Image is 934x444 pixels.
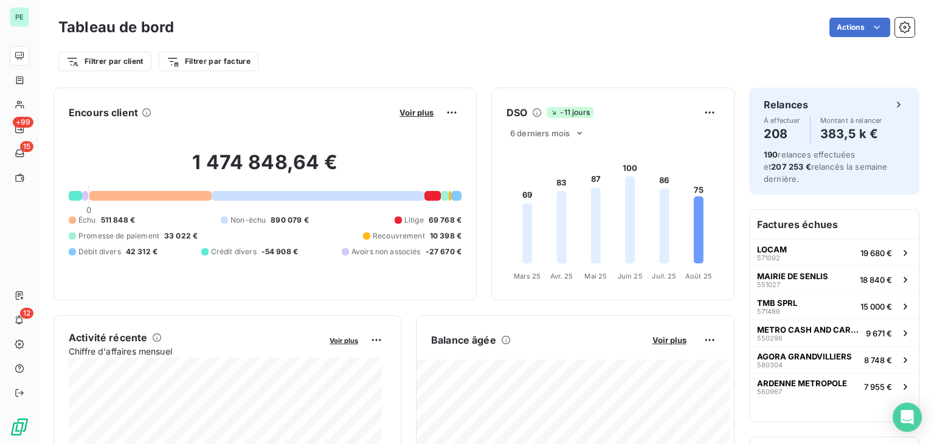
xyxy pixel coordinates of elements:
h3: Tableau de bord [58,16,174,38]
button: Voir plus [649,335,690,345]
span: 890 079 € [271,215,308,226]
tspan: Juil. 25 [652,272,676,280]
span: Promesse de paiement [78,231,159,241]
span: 8 748 € [864,355,892,365]
h6: Activité récente [69,330,147,345]
span: Montant à relancer [820,117,882,124]
tspan: Juin 25 [618,272,643,280]
tspan: Mai 25 [584,272,607,280]
span: À effectuer [764,117,800,124]
span: Recouvrement [373,231,425,241]
button: MAIRIE DE SENLIS55102718 840 € [750,266,919,293]
span: 10 398 € [430,231,462,241]
span: 560967 [757,388,782,395]
h6: Balance âgée [431,333,496,347]
span: 207 253 € [771,162,811,172]
h2: 1 474 848,64 € [69,150,462,187]
button: Filtrer par client [58,52,151,71]
span: 12 [20,308,33,319]
span: 550296 [757,335,783,342]
button: ARDENNE METROPOLE5609677 955 € [750,373,919,400]
span: 7 955 € [864,382,892,392]
span: MAIRIE DE SENLIS [757,271,828,281]
div: Open Intercom Messenger [893,403,922,432]
button: Voir plus [326,335,362,345]
button: Voir plus [396,107,437,118]
span: 42 312 € [126,246,157,257]
span: Voir plus [400,108,434,117]
span: TMB SPRL [757,298,797,308]
h6: Encours client [69,105,138,120]
span: 190 [764,150,778,159]
span: 69 768 € [429,215,462,226]
span: 511 848 € [101,215,135,226]
span: 571092 [757,254,780,262]
span: 18 840 € [860,275,892,285]
span: 19 680 € [860,248,892,258]
span: ARDENNE METROPOLE [757,378,847,388]
span: Échu [78,215,96,226]
tspan: Août 25 [685,272,712,280]
span: 15 [20,141,33,152]
button: TMB SPRL57148615 000 € [750,293,919,319]
span: 571486 [757,308,780,315]
span: 6 derniers mois [510,128,570,138]
span: -54 908 € [261,246,298,257]
span: 551027 [757,281,780,288]
button: LOCAM57109219 680 € [750,239,919,266]
h6: DSO [507,105,527,120]
span: LOCAM [757,245,787,254]
img: Logo LeanPay [10,417,29,437]
span: 0 [86,205,91,215]
span: Litige [404,215,424,226]
span: Avoirs non associés [351,246,421,257]
span: Voir plus [330,336,358,345]
button: METRO CASH AND CARRY FRANCE5502969 671 € [750,319,919,346]
button: Filtrer par facture [159,52,258,71]
span: 580304 [757,361,783,369]
span: Voir plus [652,335,687,345]
span: 9 671 € [866,328,892,338]
span: Crédit divers [211,246,257,257]
span: Débit divers [78,246,121,257]
span: relances effectuées et relancés la semaine dernière. [764,150,888,184]
button: AGORA GRANDVILLIERS5803048 748 € [750,346,919,373]
span: AGORA GRANDVILLIERS [757,352,852,361]
span: +99 [13,117,33,128]
span: 15 000 € [860,302,892,311]
span: -27 670 € [426,246,462,257]
a: +99 [10,119,29,139]
h4: 383,5 k € [820,124,882,144]
span: -11 jours [547,107,593,118]
tspan: Avr. 25 [550,272,573,280]
h6: Relances [764,97,808,112]
div: PE [10,7,29,27]
tspan: Mars 25 [514,272,541,280]
span: Chiffre d'affaires mensuel [69,345,321,358]
h4: 208 [764,124,800,144]
span: METRO CASH AND CARRY FRANCE [757,325,861,335]
a: 15 [10,144,29,163]
button: Actions [829,18,890,37]
span: 33 022 € [164,231,198,241]
h6: Factures échues [750,210,919,239]
span: Non-échu [230,215,266,226]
